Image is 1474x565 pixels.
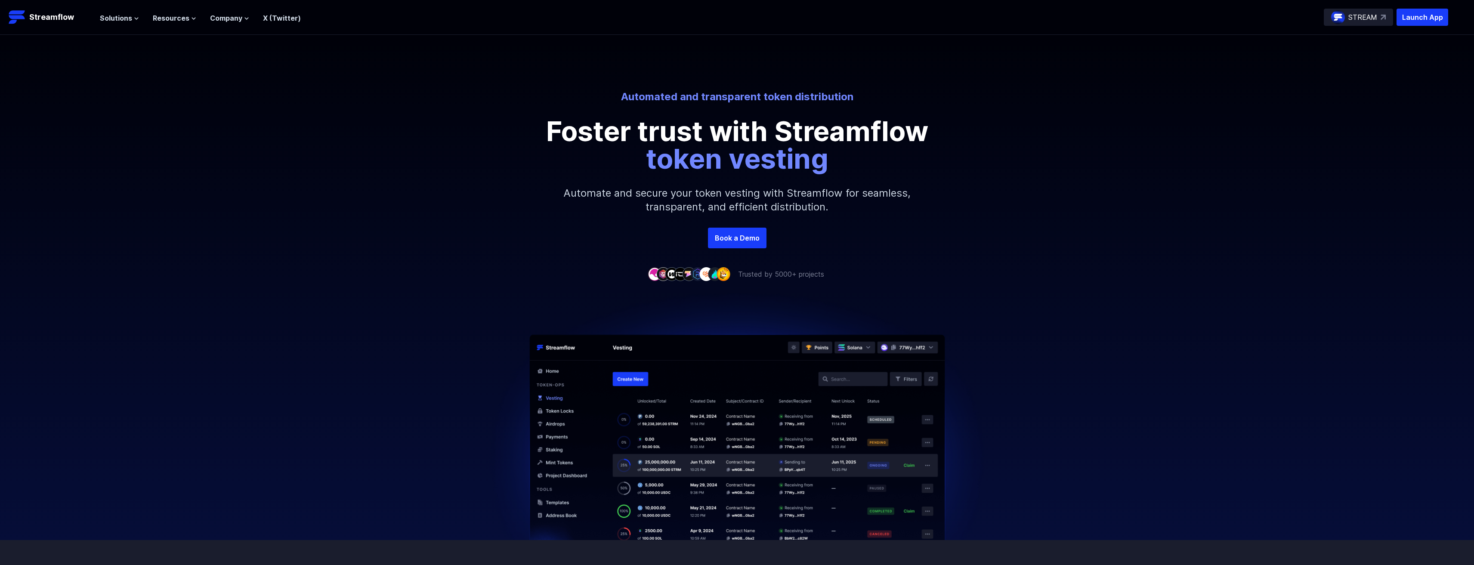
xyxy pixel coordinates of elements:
[499,90,976,104] p: Automated and transparent token distribution
[691,267,705,281] img: company-6
[656,267,670,281] img: company-2
[1331,10,1345,24] img: streamflow-logo-circle.png
[674,267,687,281] img: company-4
[1348,12,1377,22] p: STREAM
[1324,9,1393,26] a: STREAM
[708,228,766,248] a: Book a Demo
[473,279,1001,540] img: Hero Image
[153,13,189,23] span: Resources
[100,13,139,23] button: Solutions
[738,269,824,279] p: Trusted by 5000+ projects
[29,11,74,23] p: Streamflow
[552,173,922,228] p: Automate and secure your token vesting with Streamflow for seamless, transparent, and efficient d...
[544,117,931,173] p: Foster trust with Streamflow
[1381,15,1386,20] img: top-right-arrow.svg
[708,267,722,281] img: company-8
[210,13,249,23] button: Company
[9,9,91,26] a: Streamflow
[153,13,196,23] button: Resources
[263,14,301,22] a: X (Twitter)
[682,267,696,281] img: company-5
[646,142,828,175] span: token vesting
[1397,9,1448,26] button: Launch App
[717,267,730,281] img: company-9
[9,9,26,26] img: Streamflow Logo
[210,13,242,23] span: Company
[665,267,679,281] img: company-3
[100,13,132,23] span: Solutions
[648,267,661,281] img: company-1
[699,267,713,281] img: company-7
